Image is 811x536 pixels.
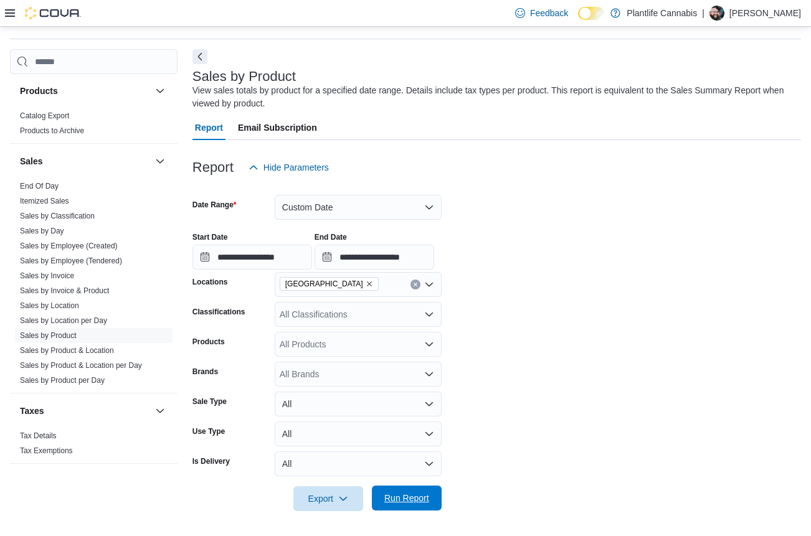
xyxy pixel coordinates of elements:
span: Sales by Employee (Tendered) [20,256,122,266]
button: Hide Parameters [244,155,334,180]
label: Start Date [192,232,228,242]
button: Sales [20,155,150,167]
button: All [275,392,442,416]
span: Sales by Employee (Created) [20,241,118,251]
span: Sales by Product & Location [20,346,114,355]
label: End Date [315,232,347,242]
a: Tax Details [20,431,57,440]
button: Clear input [410,280,420,289]
a: Sales by Invoice [20,271,74,280]
a: Itemized Sales [20,197,69,205]
span: Sales by Location [20,301,79,311]
span: Dark Mode [578,20,579,21]
span: Sales by Day [20,226,64,236]
span: Sales by Invoice [20,271,74,281]
span: Catalog Export [20,111,69,121]
label: Date Range [192,200,237,210]
div: View sales totals by product for a specified date range. Details include tax types per product. T... [192,84,795,110]
label: Brands [192,367,218,377]
button: Open list of options [424,369,434,379]
button: Open list of options [424,309,434,319]
span: Email Subscription [238,115,317,140]
button: Custom Date [275,195,442,220]
img: Cova [25,7,81,19]
a: Sales by Location [20,301,79,310]
span: Sales by Product & Location per Day [20,360,142,370]
span: Itemized Sales [20,196,69,206]
a: Sales by Product & Location [20,346,114,355]
h3: Taxes [20,405,44,417]
span: Hide Parameters [263,161,329,174]
span: Tax Details [20,431,57,441]
label: Classifications [192,307,245,317]
a: Feedback [510,1,573,26]
a: Products to Archive [20,126,84,135]
a: Sales by Location per Day [20,316,107,325]
label: Is Delivery [192,456,230,466]
span: Feedback [530,7,568,19]
span: Sales by Classification [20,211,95,221]
div: Products [10,108,178,143]
button: Products [153,83,168,98]
input: Press the down key to open a popover containing a calendar. [192,245,312,270]
span: Run Report [384,492,429,504]
button: Taxes [153,403,168,418]
a: Sales by Classification [20,212,95,220]
span: Products to Archive [20,126,84,136]
h3: Products [20,85,58,97]
input: Dark Mode [578,7,604,20]
p: Plantlife Cannabis [627,6,697,21]
a: Sales by Employee (Created) [20,242,118,250]
a: Sales by Employee (Tendered) [20,256,122,265]
button: Taxes [20,405,150,417]
span: [GEOGRAPHIC_DATA] [285,278,363,290]
div: Taxes [10,428,178,463]
span: Fort Saskatchewan [280,277,379,291]
span: Sales by Location per Day [20,316,107,326]
a: Sales by Invoice & Product [20,286,109,295]
a: Sales by Day [20,227,64,235]
button: Next [192,49,207,64]
p: [PERSON_NAME] [729,6,801,21]
div: Wesley Lynch [709,6,724,21]
button: Open list of options [424,339,434,349]
label: Locations [192,277,228,287]
span: Tax Exemptions [20,446,73,456]
a: End Of Day [20,182,59,190]
button: Open list of options [424,280,434,289]
label: Use Type [192,426,225,436]
button: All [275,421,442,446]
h3: Sales [20,155,43,167]
label: Products [192,337,225,347]
button: All [275,451,442,476]
input: Press the down key to open a popover containing a calendar. [315,245,434,270]
h3: Sales by Product [192,69,296,84]
a: Sales by Product [20,331,77,340]
a: Sales by Product per Day [20,376,105,385]
h3: Report [192,160,234,175]
button: Sales [153,154,168,169]
button: Export [293,486,363,511]
label: Sale Type [192,397,227,407]
span: Export [301,486,356,511]
a: Sales by Product & Location per Day [20,361,142,370]
button: Remove Fort Saskatchewan from selection in this group [366,280,373,288]
span: End Of Day [20,181,59,191]
span: Sales by Invoice & Product [20,286,109,296]
a: Catalog Export [20,111,69,120]
span: Sales by Product [20,331,77,341]
button: Products [20,85,150,97]
button: Run Report [372,486,442,510]
a: Tax Exemptions [20,446,73,455]
p: | [702,6,704,21]
div: Sales [10,179,178,393]
span: Report [195,115,223,140]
